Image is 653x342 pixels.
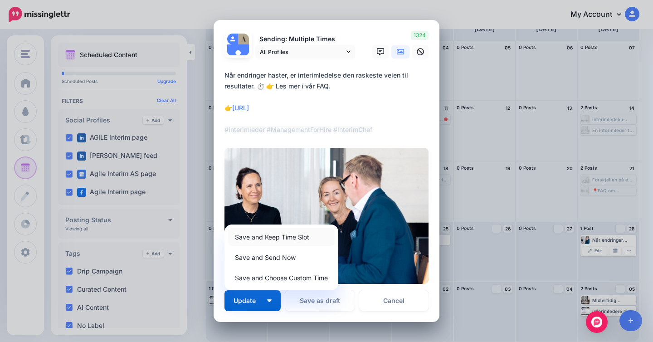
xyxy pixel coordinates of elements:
[255,45,355,59] a: All Profiles
[267,299,272,302] img: arrow-down-white.png
[227,34,238,44] img: user_default_image.png
[228,249,335,266] a: Save and Send Now
[234,298,263,304] span: Update
[228,228,335,246] a: Save and Keep Time Slot
[224,225,338,290] div: Update
[260,47,344,57] span: All Profiles
[224,290,281,311] button: Update
[224,148,429,284] img: 985P0T24QIZPI5K28Q7EV7TKI5BLGWNQ.jpg
[411,31,429,40] span: 1324
[255,34,355,44] p: Sending: Multiple Times
[228,269,335,287] a: Save and Choose Custom Time
[238,34,249,44] img: 331625423_751039482926405_4156736133262068830_n-bsa128173.png
[285,290,355,311] button: Save as draft
[227,44,249,66] img: user_default_image.png
[359,290,429,311] a: Cancel
[224,70,433,135] div: Når endringer haster, er interimledelse den raskeste veien til resultater. ⏱️ 👉 Les mer i vår FAQ. 👉
[586,311,608,333] div: Open Intercom Messenger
